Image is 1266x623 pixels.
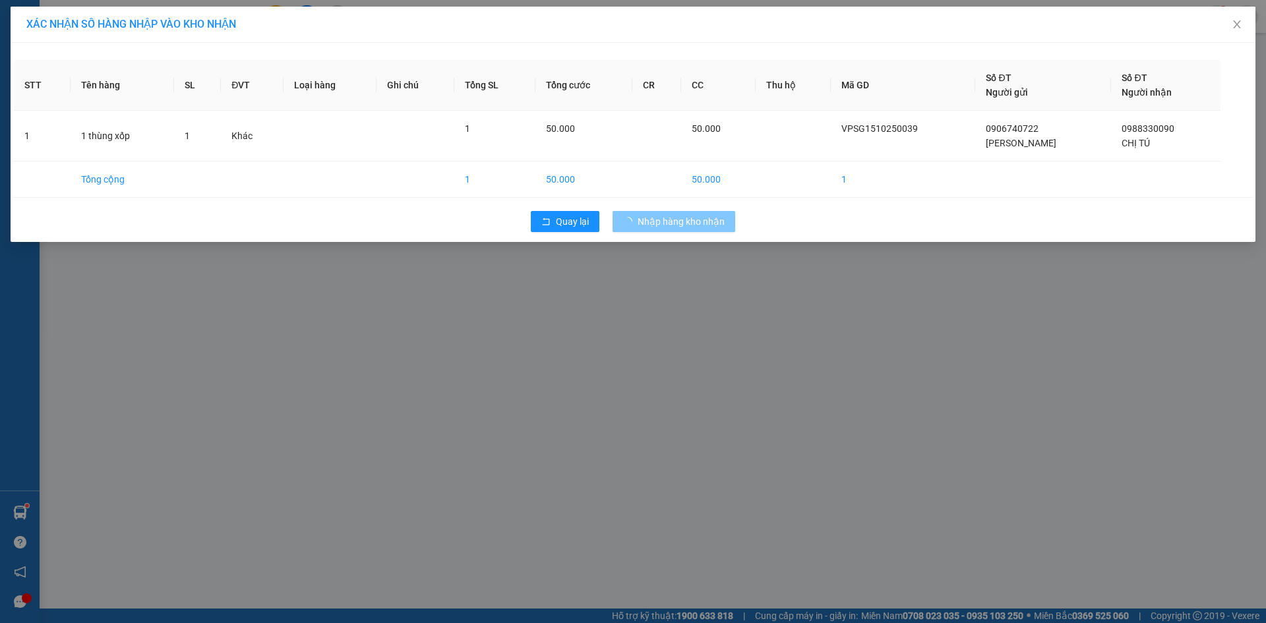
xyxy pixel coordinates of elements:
span: close [1232,19,1242,30]
span: loading [623,217,638,226]
span: 1 [185,131,190,141]
th: Loại hàng [284,60,377,111]
th: Thu hộ [756,60,831,111]
td: 1 [831,162,975,198]
button: Nhập hàng kho nhận [613,211,735,232]
button: rollbackQuay lại [531,211,599,232]
th: Ghi chú [377,60,455,111]
td: Khác [221,111,284,162]
td: 50.000 [535,162,632,198]
th: SL [174,60,221,111]
span: 50.000 [692,123,721,134]
span: rollback [541,217,551,227]
span: 50.000 [546,123,575,134]
span: 0906740722 [986,123,1039,134]
th: CR [632,60,681,111]
th: Tên hàng [71,60,174,111]
span: 1 [465,123,470,134]
td: 50.000 [681,162,756,198]
span: Số ĐT [1122,73,1147,83]
span: XÁC NHẬN SỐ HÀNG NHẬP VÀO KHO NHẬN [26,18,236,30]
th: Tổng SL [454,60,535,111]
span: Người gửi [986,87,1028,98]
td: 1 [454,162,535,198]
th: ĐVT [221,60,284,111]
th: Tổng cước [535,60,632,111]
td: 1 thùng xốp [71,111,174,162]
span: Số ĐT [986,73,1011,83]
span: VPSG1510250039 [841,123,918,134]
td: 1 [14,111,71,162]
th: STT [14,60,71,111]
span: CHỊ TÚ [1122,138,1150,148]
th: CC [681,60,756,111]
button: Close [1219,7,1255,44]
span: [PERSON_NAME] [986,138,1056,148]
span: Quay lại [556,214,589,229]
span: Nhập hàng kho nhận [638,214,725,229]
td: Tổng cộng [71,162,174,198]
span: Người nhận [1122,87,1172,98]
th: Mã GD [831,60,975,111]
span: 0988330090 [1122,123,1174,134]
